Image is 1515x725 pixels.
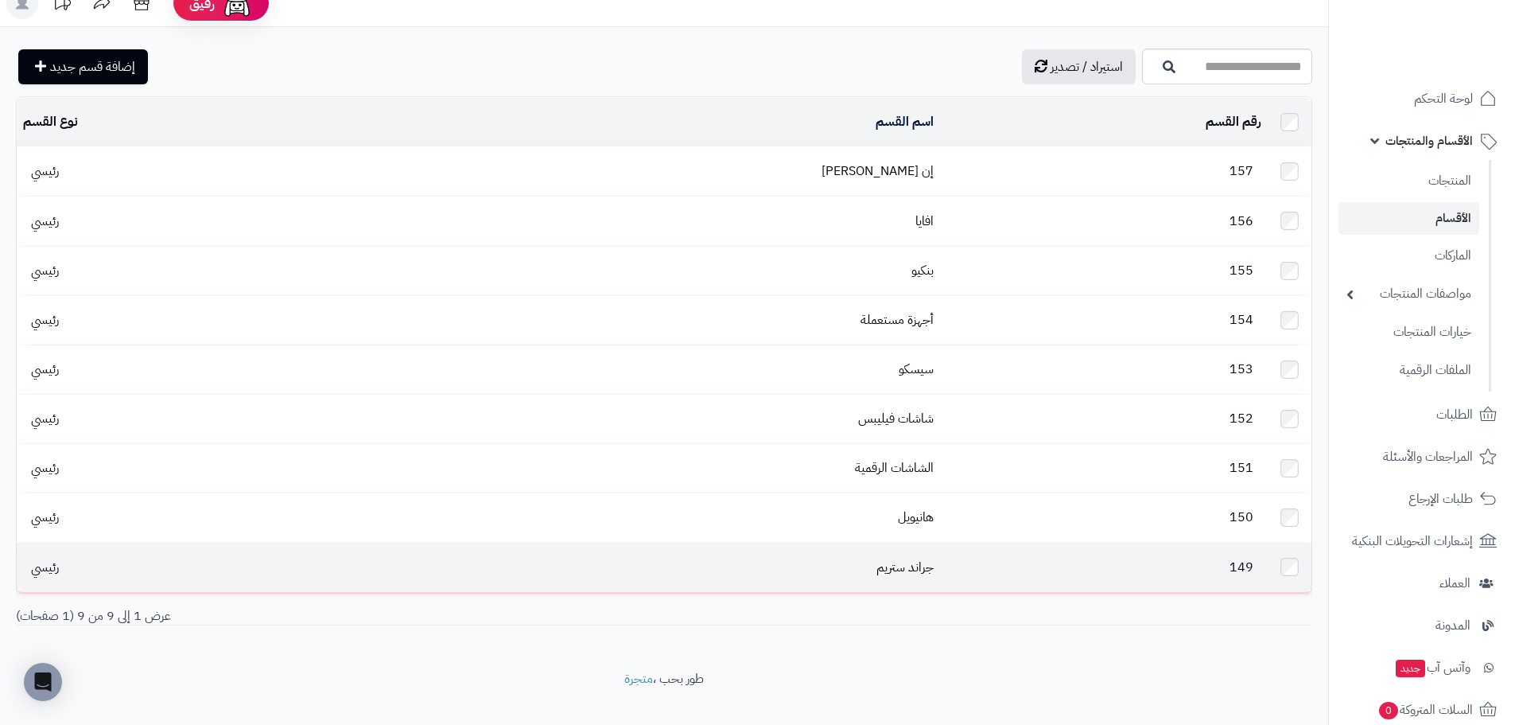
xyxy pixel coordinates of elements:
[1338,606,1505,645] a: المدونة
[1222,261,1261,280] span: 155
[1222,508,1261,527] span: 150
[1338,438,1505,476] a: المراجعات والأسئلة
[23,360,67,379] span: رئيسي
[1439,572,1470,594] span: العملاء
[23,261,67,280] span: رئيسي
[1222,162,1261,181] span: 157
[1051,57,1123,76] span: استيراد / تصدير
[858,409,934,428] a: شاشات فيليبس
[50,57,135,76] span: إضافة قسم جديد
[1338,239,1479,273] a: الماركات
[624,669,653,688] a: متجرة
[1222,558,1261,577] span: 149
[1396,660,1425,677] span: جديد
[23,212,67,231] span: رئيسي
[822,162,934,181] a: إن [PERSON_NAME]
[1385,130,1473,152] span: الأقسام والمنتجات
[1222,458,1261,477] span: 151
[4,607,664,626] div: عرض 1 إلى 9 من 9 (1 صفحات)
[876,112,934,131] a: اسم القسم
[1338,649,1505,687] a: وآتس آبجديد
[1338,202,1479,235] a: الأقسام
[23,558,67,577] span: رئيسي
[1414,88,1473,110] span: لوحة التحكم
[23,508,67,527] span: رئيسي
[1377,699,1473,721] span: السلات المتروكة
[1435,614,1470,637] span: المدونة
[1022,49,1136,84] a: استيراد / تصدير
[18,49,148,84] a: إضافة قسم جديد
[23,310,67,329] span: رئيسي
[911,261,934,280] a: بنكيو
[17,98,341,146] td: نوع القسم
[1379,702,1398,719] span: 0
[1222,310,1261,329] span: 154
[1222,409,1261,428] span: 152
[1408,488,1473,510] span: طلبات الإرجاع
[1338,164,1479,198] a: المنتجات
[1338,480,1505,518] a: طلبات الإرجاع
[1222,212,1261,231] span: 156
[1338,353,1479,388] a: الملفات الرقمية
[1338,315,1479,349] a: خيارات المنتجات
[1338,396,1505,434] a: الطلبات
[1394,657,1470,679] span: وآتس آب
[1352,530,1473,552] span: إشعارات التحويلات البنكية
[1222,360,1261,379] span: 153
[915,212,934,231] a: افايا
[860,310,934,329] a: أجهزة مستعملة
[946,113,1261,131] div: رقم القسم
[23,162,67,181] span: رئيسي
[855,458,934,477] a: الشاشات الرقمية
[898,508,934,527] a: هانيويل
[1338,277,1479,311] a: مواصفات المنتجات
[1338,522,1505,560] a: إشعارات التحويلات البنكية
[1338,80,1505,118] a: لوحة التحكم
[1383,446,1473,468] span: المراجعات والأسئلة
[876,558,934,577] a: جراند ستريم
[899,360,934,379] a: سيسكو
[1338,564,1505,602] a: العملاء
[1436,403,1473,426] span: الطلبات
[24,663,62,701] div: Open Intercom Messenger
[23,409,67,428] span: رئيسي
[23,458,67,477] span: رئيسي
